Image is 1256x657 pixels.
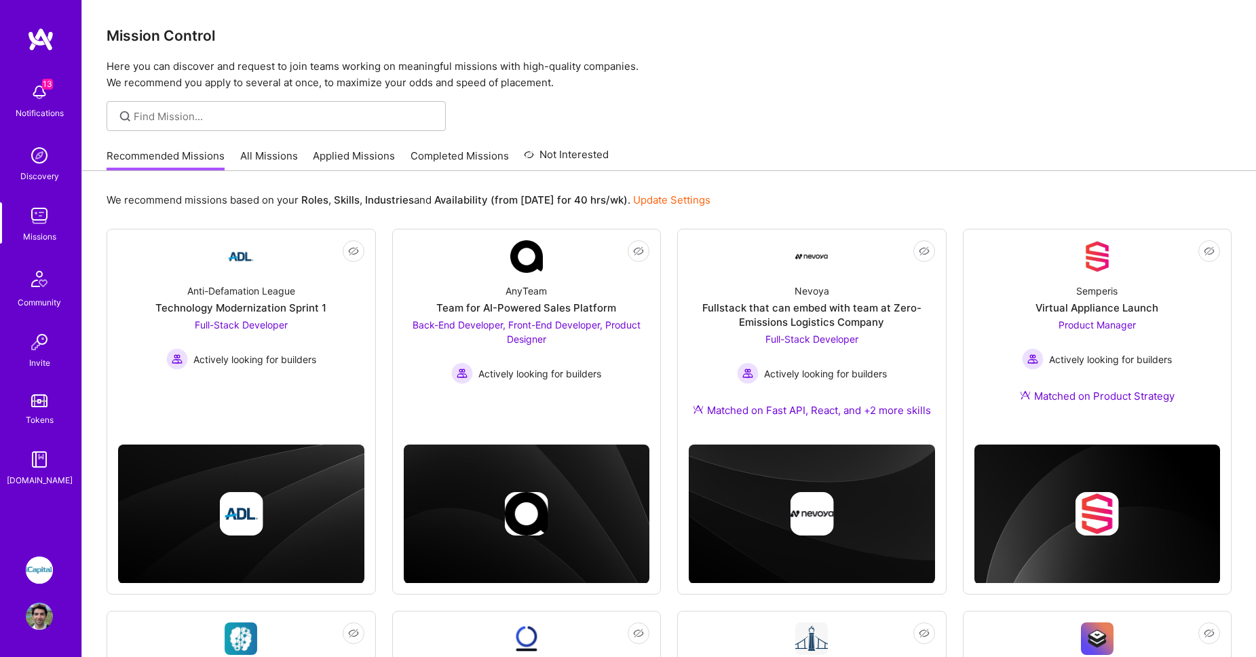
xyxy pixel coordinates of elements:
[413,319,641,345] span: Back-End Developer, Front-End Developer, Product Designer
[166,348,188,370] img: Actively looking for builders
[633,246,644,257] i: icon EyeClosed
[187,284,295,298] div: Anti-Defamation League
[765,333,858,345] span: Full-Stack Developer
[23,229,56,244] div: Missions
[764,367,887,381] span: Actively looking for builders
[689,445,935,584] img: cover
[107,27,1232,44] h3: Mission Control
[26,413,54,427] div: Tokens
[118,445,364,584] img: cover
[313,149,395,171] a: Applied Missions
[795,240,828,273] img: Company Logo
[225,622,257,655] img: Company Logo
[20,169,59,183] div: Discovery
[1035,301,1158,315] div: Virtual Appliance Launch
[1022,348,1044,370] img: Actively looking for builders
[134,109,436,124] input: Find Mission...
[478,367,601,381] span: Actively looking for builders
[411,149,509,171] a: Completed Missions
[689,301,935,329] div: Fullstack that can embed with team at Zero-Emissions Logistics Company
[22,557,56,584] a: iCapital: Build and maintain RESTful API
[334,193,360,206] b: Skills
[404,240,650,406] a: Company LogoAnyTeamTeam for AI-Powered Sales PlatformBack-End Developer, Front-End Developer, Pro...
[23,263,56,295] img: Community
[506,284,547,298] div: AnyTeam
[18,295,61,309] div: Community
[737,362,759,384] img: Actively looking for builders
[26,79,53,106] img: bell
[1081,240,1114,273] img: Company Logo
[919,628,930,639] i: icon EyeClosed
[16,106,64,120] div: Notifications
[434,193,628,206] b: Availability (from [DATE] for 40 hrs/wk)
[436,301,616,315] div: Team for AI-Powered Sales Platform
[26,328,53,356] img: Invite
[1076,492,1119,536] img: Company logo
[1020,390,1031,400] img: Ateam Purple Icon
[225,240,257,273] img: Company Logo
[1020,389,1175,403] div: Matched on Product Strategy
[348,246,359,257] i: icon EyeClosed
[27,27,54,52] img: logo
[1049,352,1172,367] span: Actively looking for builders
[795,622,828,655] img: Company Logo
[404,445,650,584] img: cover
[633,628,644,639] i: icon EyeClosed
[1204,246,1215,257] i: icon EyeClosed
[1059,319,1136,331] span: Product Manager
[22,603,56,630] a: User Avatar
[42,79,53,90] span: 13
[26,142,53,169] img: discovery
[240,149,298,171] a: All Missions
[795,284,829,298] div: Nevoya
[1081,622,1114,655] img: Company Logo
[524,147,609,171] a: Not Interested
[26,202,53,229] img: teamwork
[1076,284,1118,298] div: Semperis
[693,403,931,417] div: Matched on Fast API, React, and +2 more skills
[510,240,543,273] img: Company Logo
[7,473,73,487] div: [DOMAIN_NAME]
[510,622,543,655] img: Company Logo
[689,240,935,434] a: Company LogoNevoyaFullstack that can embed with team at Zero-Emissions Logistics CompanyFull-Stac...
[365,193,414,206] b: Industries
[974,445,1221,584] img: cover
[107,58,1232,91] p: Here you can discover and request to join teams working on meaningful missions with high-quality ...
[693,404,704,415] img: Ateam Purple Icon
[107,193,710,207] p: We recommend missions based on your , , and .
[118,240,364,406] a: Company LogoAnti-Defamation LeagueTechnology Modernization Sprint 1Full-Stack Developer Actively ...
[193,352,316,367] span: Actively looking for builders
[919,246,930,257] i: icon EyeClosed
[348,628,359,639] i: icon EyeClosed
[117,109,133,124] i: icon SearchGrey
[301,193,328,206] b: Roles
[1204,628,1215,639] i: icon EyeClosed
[790,492,833,536] img: Company logo
[974,240,1221,419] a: Company LogoSemperisVirtual Appliance LaunchProduct Manager Actively looking for buildersActively...
[451,362,473,384] img: Actively looking for builders
[26,557,53,584] img: iCapital: Build and maintain RESTful API
[26,446,53,473] img: guide book
[505,492,548,536] img: Company logo
[29,356,50,370] div: Invite
[633,193,710,206] a: Update Settings
[219,492,263,536] img: Company logo
[31,394,47,407] img: tokens
[155,301,326,315] div: Technology Modernization Sprint 1
[107,149,225,171] a: Recommended Missions
[26,603,53,630] img: User Avatar
[195,319,288,331] span: Full-Stack Developer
